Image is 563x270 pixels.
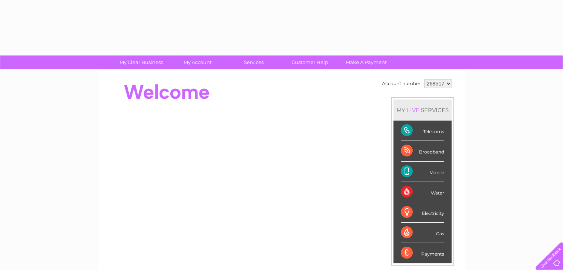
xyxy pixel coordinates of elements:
[401,121,444,141] div: Telecoms
[401,243,444,263] div: Payments
[336,55,397,69] a: Make A Payment
[167,55,228,69] a: My Account
[401,202,444,223] div: Electricity
[405,107,421,114] div: LIVE
[223,55,284,69] a: Services
[380,77,422,90] td: Account number
[401,141,444,161] div: Broadband
[401,182,444,202] div: Water
[393,99,452,121] div: MY SERVICES
[401,223,444,243] div: Gas
[111,55,172,69] a: My Clear Business
[401,162,444,182] div: Mobile
[279,55,341,69] a: Customer Help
